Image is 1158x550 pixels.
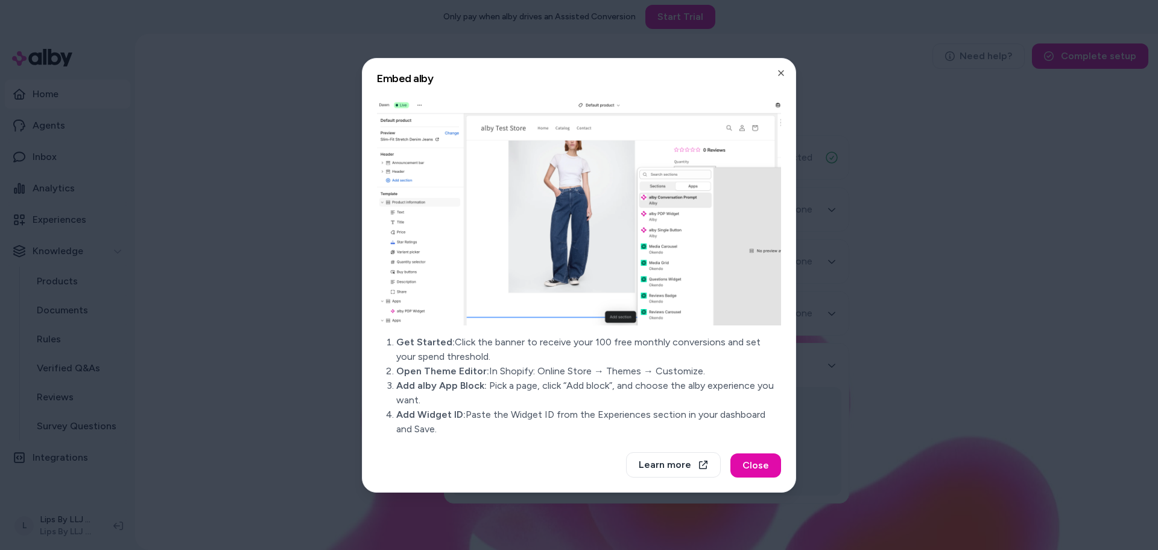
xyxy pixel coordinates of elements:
img: Shopify Onboarding [377,98,781,326]
button: Learn more [626,452,721,478]
span: Open Theme Editor: [396,365,489,377]
h2: Embed alby [377,73,781,84]
span: Get Started: [396,336,455,348]
li: Pick a page, click “Add block”, and choose the alby experience you want. [396,379,781,408]
span: Add Widget ID: [396,409,466,420]
li: Paste the Widget ID from the Experiences section in your dashboard and Save. [396,408,781,436]
span: Add alby App Block: [396,380,487,391]
button: Close [730,453,781,478]
li: Click the banner to receive your 100 free monthly conversions and set your spend threshold. [396,335,781,364]
li: In Shopify: Online Store → Themes → Customize. [396,364,781,379]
